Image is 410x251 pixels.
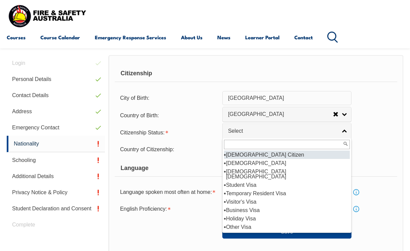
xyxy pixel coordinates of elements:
div: City of Birth: [115,92,222,104]
a: Address [7,103,105,120]
a: Emergency Response Services [95,29,166,45]
a: Personal Details [7,71,105,87]
a: Courses [7,29,26,45]
div: English Proficiency is required. [115,203,222,215]
a: Info [351,204,361,214]
a: Course Calendar [40,29,80,45]
li: Holiday Visa [224,214,350,223]
li: Business Visa [224,206,350,214]
div: Country of Citizenship: [115,143,222,156]
a: Contact [294,29,313,45]
a: Learner Portal [245,29,279,45]
div: Citizenship Status is required. [115,126,222,139]
li: [DEMOGRAPHIC_DATA] [224,159,350,167]
span: [GEOGRAPHIC_DATA] [228,111,333,118]
a: Contact Details [7,87,105,103]
li: [DEMOGRAPHIC_DATA] Citizen [224,151,350,159]
a: Nationality [7,136,105,152]
li: Other Visa [224,223,350,231]
div: Citizenship [115,65,397,82]
li: Visitor's Visa [224,198,350,206]
a: Emergency Contact [7,120,105,136]
div: Language spoken most often at home is required. [115,186,222,199]
a: Schooling [7,152,105,168]
li: [DEMOGRAPHIC_DATA] [DEMOGRAPHIC_DATA] [224,167,350,181]
a: News [217,29,230,45]
span: Select [228,128,337,135]
a: Info [351,187,361,197]
a: Student Declaration and Consent [7,201,105,217]
div: Language [115,160,397,177]
li: Student Visa [224,181,350,189]
a: About Us [181,29,202,45]
a: Additional Details [7,168,105,184]
li: Temporary Resident Visa [224,189,350,198]
a: Privacy Notice & Policy [7,184,105,201]
div: Country of Birth: [115,109,222,122]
